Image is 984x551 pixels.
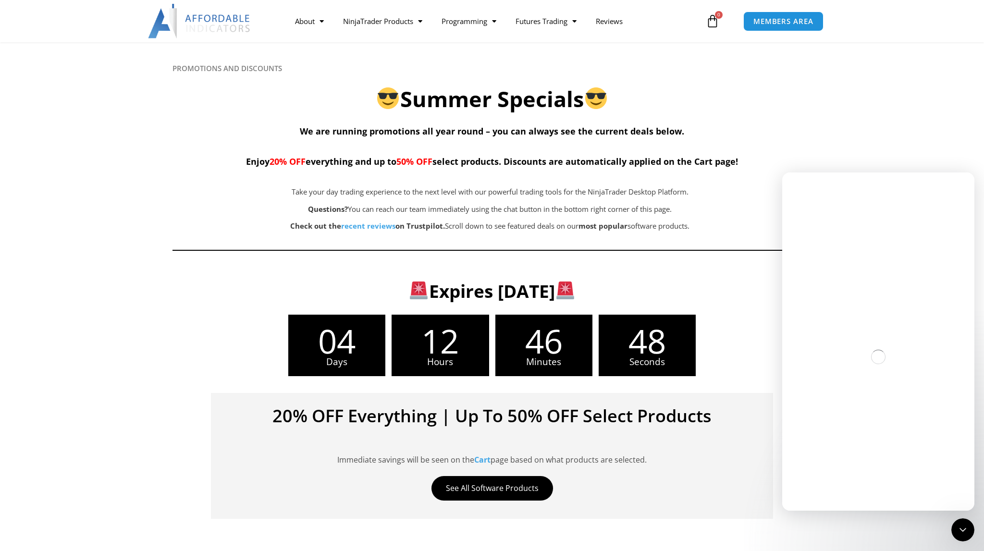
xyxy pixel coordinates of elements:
span: 20% OFF [270,156,306,167]
strong: Check out the on Trustpilot. [290,221,445,231]
a: MEMBERS AREA [743,12,824,31]
img: 🚨 [556,282,574,299]
a: NinjaTrader Products [333,10,432,32]
a: Cart [474,454,491,465]
a: 0 [691,7,734,35]
span: MEMBERS AREA [753,18,813,25]
nav: Menu [285,10,703,32]
img: 🚨 [410,282,428,299]
a: Programming [432,10,506,32]
span: 12 [392,324,489,357]
h4: 20% OFF Everything | Up To 50% OFF Select Products [225,407,759,425]
a: Futures Trading [506,10,586,32]
iframe: Intercom live chat [782,172,974,511]
h6: PROMOTIONS AND DISCOUNTS [172,64,812,73]
a: Reviews [586,10,632,32]
iframe: Intercom live chat [951,518,974,541]
span: Enjoy everything and up to select products. Discounts are automatically applied on the Cart page! [246,156,738,167]
img: LogoAI | Affordable Indicators – NinjaTrader [148,4,251,38]
img: 😎 [377,87,399,109]
span: Hours [392,357,489,367]
span: Take your day trading experience to the next level with our powerful trading tools for the NinjaT... [292,187,689,196]
span: 0 [715,11,723,19]
a: recent reviews [341,221,395,231]
p: Scroll down to see featured deals on our software products. [221,220,760,233]
p: You can reach our team immediately using the chat button in the bottom right corner of this page. [221,203,760,216]
span: Days [288,357,385,367]
span: 48 [599,324,696,357]
strong: Questions? [308,204,348,214]
p: Immediate savings will be seen on the page based on what products are selected. [225,453,759,466]
b: most popular [578,221,627,231]
span: We are running promotions all year round – you can always see the current deals below. [300,125,684,137]
img: 😎 [585,87,607,109]
span: 04 [288,324,385,357]
a: See All Software Products [431,476,553,501]
span: 50% OFF [396,156,432,167]
h3: Expires [DATE] [188,280,796,303]
span: Minutes [495,357,592,367]
span: 46 [495,324,592,357]
a: About [285,10,333,32]
span: Seconds [599,357,696,367]
h2: Summer Specials [172,85,812,113]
